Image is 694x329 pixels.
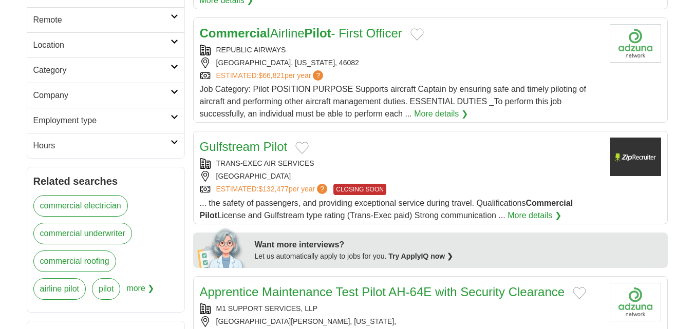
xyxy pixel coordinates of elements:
[295,142,309,154] button: Add to favorite jobs
[508,209,561,222] a: More details ❯
[610,283,661,321] img: Company logo
[526,199,573,207] strong: Commercial
[33,89,171,102] h2: Company
[573,287,586,299] button: Add to favorite jobs
[200,285,565,299] a: Apprentice Maintenance Test Pilot AH-64E with Security Clearance
[414,108,468,120] a: More details ❯
[258,71,285,80] span: $66,821
[258,185,288,193] span: $132,477
[33,223,132,244] a: commercial underwriter
[610,24,661,63] img: Company logo
[200,158,602,169] div: TRANS-EXEC AIR SERVICES
[317,184,327,194] span: ?
[33,140,171,152] h2: Hours
[200,57,602,68] div: [GEOGRAPHIC_DATA], [US_STATE], 46082
[33,114,171,127] h2: Employment type
[92,278,120,300] a: pilot
[27,7,184,32] a: Remote
[33,278,86,300] a: airline pilot
[255,239,662,251] div: Want more interviews?
[200,199,573,220] span: ... the safety of passengers, and providing exceptional service during travel. Qualifications Lic...
[200,26,270,40] strong: Commercial
[216,70,326,81] a: ESTIMATED:$66,821per year?
[27,32,184,57] a: Location
[333,184,386,195] span: CLOSING SOON
[27,57,184,83] a: Category
[197,227,247,268] img: apply-iq-scientist.png
[27,83,184,108] a: Company
[200,171,602,182] div: [GEOGRAPHIC_DATA]
[33,39,171,51] h2: Location
[33,250,116,272] a: commercial roofing
[313,70,323,81] span: ?
[200,85,586,118] span: Job Category: Pilot POSITION PURPOSE Supports aircraft Captain by ensuring safe and timely piloti...
[200,303,602,314] div: M1 SUPPORT SERVICES, LLP
[200,26,402,40] a: CommercialAirlinePilot- First Officer
[216,184,330,195] a: ESTIMATED:$132,477per year?
[610,138,661,176] img: Company logo
[33,14,171,26] h2: Remote
[126,278,154,306] span: more ❯
[388,252,453,260] a: Try ApplyIQ now ❯
[200,211,218,220] strong: Pilot
[27,133,184,158] a: Hours
[410,28,424,41] button: Add to favorite jobs
[33,64,171,76] h2: Category
[200,45,602,55] div: REPUBLIC AIRWAYS
[305,26,331,40] strong: Pilot
[33,173,178,189] h2: Related searches
[27,108,184,133] a: Employment type
[33,195,128,217] a: commercial electrician
[255,251,662,262] div: Let us automatically apply to jobs for you.
[200,316,602,327] div: [GEOGRAPHIC_DATA][PERSON_NAME], [US_STATE],
[200,140,288,153] a: Gulfstream Pilot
